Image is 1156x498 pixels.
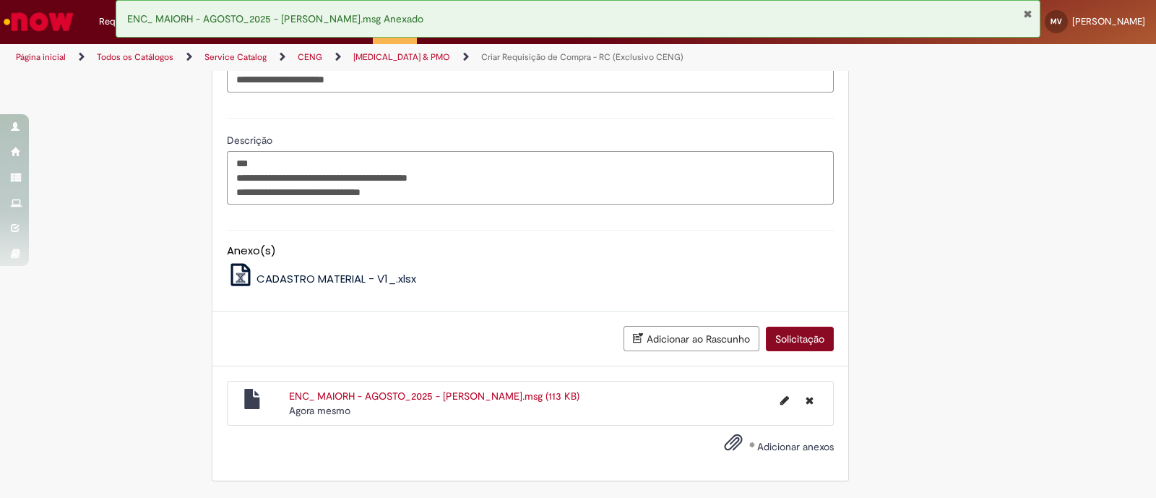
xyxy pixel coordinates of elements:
span: Adicionar anexos [757,440,834,453]
button: Adicionar ao Rascunho [624,326,759,351]
a: ENC_ MAIORH - AGOSTO_2025 - [PERSON_NAME].msg (113 KB) [289,390,579,403]
a: Página inicial [16,51,66,63]
span: Requisições [99,14,150,29]
span: Descrição [227,134,275,147]
img: ServiceNow [1,7,76,36]
textarea: Descrição [227,151,834,205]
span: MV [1051,17,1062,26]
h5: Anexo(s) [227,245,834,257]
button: Solicitação [766,327,834,351]
span: [PERSON_NAME] [1072,15,1145,27]
span: ENC_ MAIORH - AGOSTO_2025 - [PERSON_NAME].msg Anexado [127,12,423,25]
span: CADASTRO MATERIAL - V1_.xlsx [256,271,416,286]
button: Adicionar anexos [720,429,746,463]
ul: Trilhas de página [11,44,760,71]
input: PEP [227,68,834,93]
button: Fechar Notificação [1023,8,1032,20]
button: Editar nome de arquivo ENC_ MAIORH - AGOSTO_2025 - MARIA ISAURA.msg [772,389,798,412]
time: 30/09/2025 16:04:51 [289,404,350,417]
a: CADASTRO MATERIAL - V1_.xlsx [227,271,417,286]
button: Excluir ENC_ MAIORH - AGOSTO_2025 - MARIA ISAURA.msg [797,389,822,412]
a: Todos os Catálogos [97,51,173,63]
a: [MEDICAL_DATA] & PMO [353,51,450,63]
a: Criar Requisição de Compra - RC (Exclusivo CENG) [481,51,683,63]
a: Service Catalog [204,51,267,63]
a: CENG [298,51,322,63]
span: Agora mesmo [289,404,350,417]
